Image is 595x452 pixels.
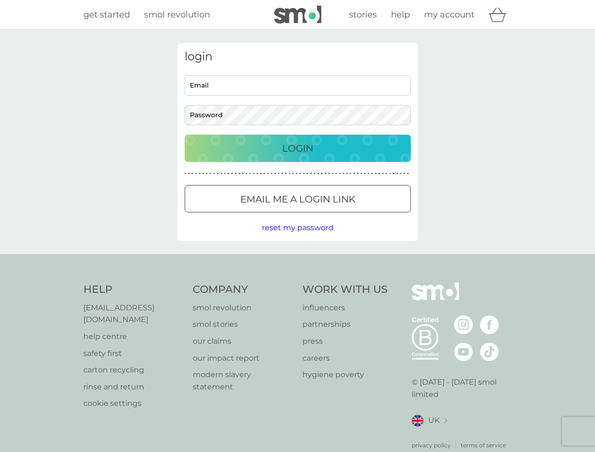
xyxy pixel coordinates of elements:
[263,171,265,176] p: ●
[461,441,506,450] a: terms of service
[83,302,184,326] a: [EMAIL_ADDRESS][DOMAIN_NAME]
[346,171,348,176] p: ●
[83,397,184,410] a: cookie settings
[195,171,197,176] p: ●
[302,282,388,297] h4: Work With Us
[193,302,293,314] a: smol revolution
[213,171,215,176] p: ●
[83,347,184,360] a: safety first
[267,171,269,176] p: ●
[400,171,402,176] p: ●
[278,171,280,176] p: ●
[193,369,293,393] a: modern slavery statement
[292,171,294,176] p: ●
[83,331,184,343] a: help centre
[391,8,410,22] a: help
[260,171,262,176] p: ●
[83,381,184,393] a: rinse and return
[253,171,254,176] p: ●
[412,376,512,400] p: © [DATE] - [DATE] smol limited
[353,171,355,176] p: ●
[282,141,313,156] p: Login
[367,171,369,176] p: ●
[235,171,236,176] p: ●
[193,352,293,364] a: our impact report
[240,192,355,207] p: Email me a login link
[360,171,362,176] p: ●
[302,369,388,381] a: hygiene poverty
[302,335,388,347] a: press
[210,171,212,176] p: ●
[220,171,222,176] p: ●
[231,171,233,176] p: ●
[325,171,326,176] p: ●
[271,171,273,176] p: ●
[332,171,334,176] p: ●
[342,171,344,176] p: ●
[144,8,210,22] a: smol revolution
[285,171,287,176] p: ●
[412,441,451,450] a: privacy policy
[349,8,377,22] a: stories
[188,171,190,176] p: ●
[424,9,474,20] span: my account
[378,171,380,176] p: ●
[144,9,210,20] span: smol revolution
[238,171,240,176] p: ●
[199,171,201,176] p: ●
[318,171,319,176] p: ●
[289,171,291,176] p: ●
[83,8,130,22] a: get started
[83,364,184,376] a: carton recycling
[242,171,244,176] p: ●
[444,418,447,423] img: select a new location
[412,415,424,427] img: UK flag
[249,171,251,176] p: ●
[407,171,409,176] p: ●
[302,302,388,314] a: influencers
[307,171,309,176] p: ●
[274,171,276,176] p: ●
[371,171,373,176] p: ●
[185,135,411,162] button: Login
[83,282,184,297] h4: Help
[302,318,388,331] a: partnerships
[281,171,283,176] p: ●
[350,171,351,176] p: ●
[206,171,208,176] p: ●
[375,171,377,176] p: ●
[480,342,499,361] img: visit the smol Tiktok page
[193,282,293,297] h4: Company
[185,185,411,212] button: Email me a login link
[193,318,293,331] a: smol stories
[83,9,130,20] span: get started
[404,171,406,176] p: ●
[302,352,388,364] a: careers
[480,315,499,334] img: visit the smol Facebook page
[393,171,395,176] p: ●
[245,171,247,176] p: ●
[262,223,334,232] span: reset my password
[185,50,411,64] h3: login
[396,171,398,176] p: ●
[296,171,298,176] p: ●
[428,414,440,427] span: UK
[303,171,305,176] p: ●
[193,335,293,347] a: our claims
[262,222,334,234] button: reset my password
[412,282,459,315] img: smol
